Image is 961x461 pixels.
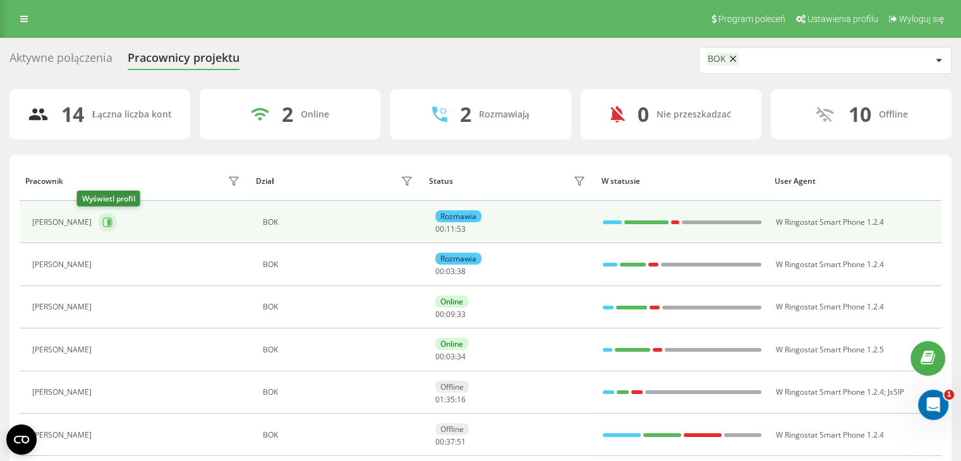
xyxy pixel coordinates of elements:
div: [PERSON_NAME] [32,218,95,227]
div: Nie przeszkadzać [656,109,731,120]
div: 0 [638,102,649,126]
span: W Ringostat Smart Phone 1.2.4 [775,301,883,312]
span: 35 [446,394,455,405]
span: JsSIP [887,386,904,397]
div: BOK [263,260,416,269]
div: User Agent [775,177,936,186]
span: W Ringostat Smart Phone 1.2.4 [775,429,883,440]
span: 00 [435,224,444,234]
div: 10 [848,102,871,126]
div: Rozmawia [435,210,481,222]
span: 00 [435,351,444,362]
div: Offline [435,381,469,393]
div: [PERSON_NAME] [32,431,95,440]
div: 2 [282,102,293,126]
div: 2 [460,102,471,126]
button: Open CMP widget [6,424,37,455]
div: [PERSON_NAME] [32,388,95,397]
span: Wyloguj się [899,14,944,24]
div: [PERSON_NAME] [32,302,95,311]
span: Ustawienia profilu [807,14,878,24]
div: Dział [256,177,274,186]
div: Rozmawiają [479,109,529,120]
span: 1 [944,390,954,400]
span: 53 [457,224,466,234]
div: : : [435,395,466,404]
div: W statusie [601,177,763,186]
div: Online [301,109,329,120]
span: 51 [457,436,466,447]
div: : : [435,225,466,234]
iframe: Intercom live chat [918,390,948,420]
div: Offline [435,423,469,435]
div: BOK [263,345,416,354]
div: BOK [263,218,416,227]
div: Pracownik [25,177,63,186]
div: : : [435,438,466,446]
div: Status [429,177,453,186]
div: Offline [878,109,907,120]
span: 34 [457,351,466,362]
span: W Ringostat Smart Phone 1.2.5 [775,344,883,355]
span: 38 [457,266,466,277]
span: W Ringostat Smart Phone 1.2.4 [775,217,883,227]
div: Rozmawia [435,253,481,265]
div: Online [435,296,468,308]
div: : : [435,310,466,319]
span: 03 [446,351,455,362]
span: 00 [435,436,444,447]
div: : : [435,267,466,276]
div: BOK [263,388,416,397]
div: Wyświetl profil [77,191,140,207]
span: 33 [457,309,466,320]
div: Łączna liczba kont [92,109,171,120]
span: 37 [446,436,455,447]
span: 11 [446,224,455,234]
span: Program poleceń [718,14,785,24]
div: Pracownicy projektu [128,51,239,71]
div: Aktywne połączenia [9,51,112,71]
span: 09 [446,309,455,320]
div: 14 [61,102,84,126]
span: 00 [435,309,444,320]
div: : : [435,352,466,361]
span: W Ringostat Smart Phone 1.2.4 [775,259,883,270]
div: BOK [263,431,416,440]
div: [PERSON_NAME] [32,260,95,269]
span: W Ringostat Smart Phone 1.2.4 [775,386,883,397]
div: Online [435,338,468,350]
span: 00 [435,266,444,277]
div: BOK [263,302,416,311]
span: 16 [457,394,466,405]
span: 03 [446,266,455,277]
div: BOK [708,54,726,64]
span: 01 [435,394,444,405]
div: [PERSON_NAME] [32,345,95,354]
